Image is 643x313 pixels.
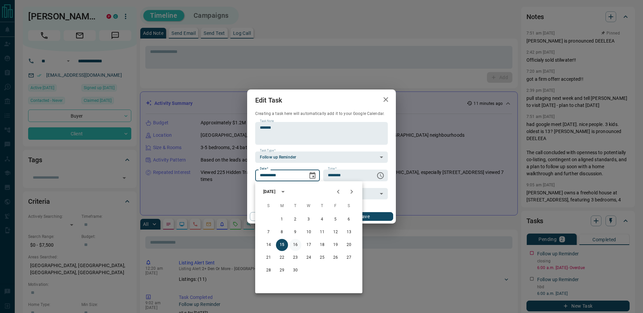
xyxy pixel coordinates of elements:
button: 4 [316,213,328,226]
button: 23 [289,252,301,264]
button: 5 [330,213,342,226]
button: 28 [263,264,275,276]
span: Friday [330,199,342,213]
button: 20 [343,239,355,251]
button: 2 [289,213,301,226]
button: 3 [303,213,315,226]
button: 29 [276,264,288,276]
button: 15 [276,239,288,251]
button: 30 [289,264,301,276]
p: Creating a task here will automatically add it to your Google Calendar. [255,111,388,117]
button: 6 [343,213,355,226]
button: Cancel [250,212,307,221]
span: Sunday [263,199,275,213]
button: 16 [289,239,301,251]
button: 22 [276,252,288,264]
label: Task Note [260,119,274,123]
button: 11 [316,226,328,238]
button: 10 [303,226,315,238]
button: 7 [263,226,275,238]
div: [DATE] [263,189,275,195]
label: Date [260,167,268,171]
span: Monday [276,199,288,213]
button: Next month [345,185,358,198]
button: 12 [330,226,342,238]
button: calendar view is open, switch to year view [277,186,289,197]
label: Time [328,167,337,171]
button: 21 [263,252,275,264]
button: 1 [276,213,288,226]
button: 27 [343,252,355,264]
span: Thursday [316,199,328,213]
div: Follow up Reminder [255,151,388,163]
button: Previous month [332,185,345,198]
button: 19 [330,239,342,251]
button: 14 [263,239,275,251]
span: Tuesday [289,199,301,213]
button: 25 [316,252,328,264]
button: 24 [303,252,315,264]
button: Choose time, selected time is 6:00 AM [374,169,387,182]
button: 9 [289,226,301,238]
label: Task Type [260,148,276,153]
h2: Edit Task [247,89,290,111]
button: Save [336,212,393,221]
button: 8 [276,226,288,238]
button: 26 [330,252,342,264]
button: Choose date, selected date is Sep 15, 2025 [306,169,319,182]
span: Wednesday [303,199,315,213]
button: 13 [343,226,355,238]
button: 18 [316,239,328,251]
button: 17 [303,239,315,251]
span: Saturday [343,199,355,213]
